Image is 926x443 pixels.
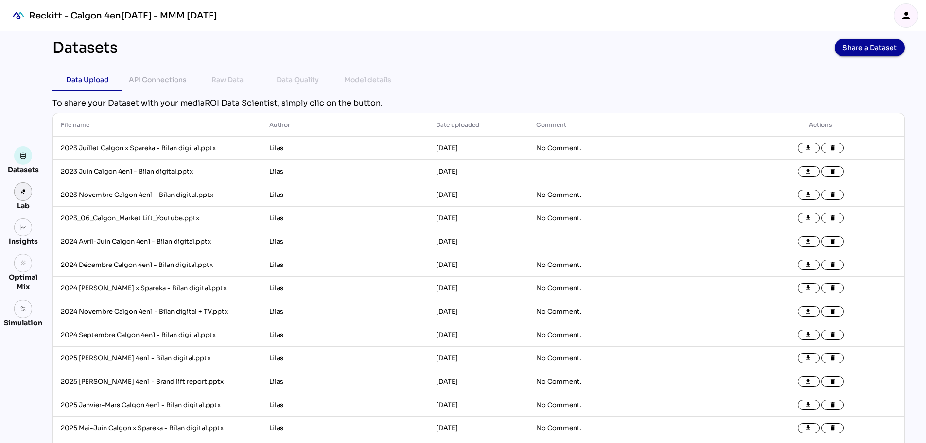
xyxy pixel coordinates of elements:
td: [DATE] [428,417,528,440]
td: [DATE] [428,137,528,160]
td: No Comment. [528,323,737,347]
i: file_download [805,145,812,152]
td: No Comment. [528,417,737,440]
i: file_download [805,262,812,268]
td: [DATE] [428,160,528,183]
td: 2023 Juillet Calgon x Spareka - Bilan digital.pptx [53,137,262,160]
div: Optimal Mix [4,272,42,292]
td: Lilas [262,277,428,300]
th: File name [53,113,262,137]
i: file_download [805,192,812,198]
td: No Comment. [528,370,737,393]
td: [DATE] [428,183,528,207]
th: Comment [528,113,737,137]
td: 2023_06_Calgon_Market Lift_Youtube.pptx [53,207,262,230]
td: 2024 Décembre Calgon 4en1 - Bilan digital.pptx [53,253,262,277]
td: Lilas [262,230,428,253]
td: Lilas [262,417,428,440]
i: file_download [805,402,812,408]
th: Author [262,113,428,137]
img: lab.svg [20,188,27,195]
td: No Comment. [528,393,737,417]
td: [DATE] [428,277,528,300]
img: settings.svg [20,305,27,312]
td: 2023 Novembre Calgon 4en1 - Bilan digital.pptx [53,183,262,207]
td: [DATE] [428,253,528,277]
i: file_download [805,355,812,362]
div: Reckitt - Calgon 4en[DATE] - MMM [DATE] [29,10,217,21]
th: Actions [737,113,904,137]
td: 2025 Mai-Juin Calgon x Spareka - Bilan digital.pptx [53,417,262,440]
td: Lilas [262,137,428,160]
td: [DATE] [428,230,528,253]
td: 2025 Janvier-Mars Calgon 4en1 - Bilan digital.pptx [53,393,262,417]
div: To share your Dataset with your mediaROI Data Scientist, simply clic on the button. [52,97,905,109]
td: [DATE] [428,347,528,370]
td: [DATE] [428,323,528,347]
td: [DATE] [428,393,528,417]
i: file_download [805,425,812,432]
td: No Comment. [528,253,737,277]
img: graph.svg [20,224,27,231]
td: No Comment. [528,347,737,370]
td: No Comment. [528,300,737,323]
i: file_download [805,238,812,245]
td: 2025 [PERSON_NAME] 4en1 - Bilan digital.pptx [53,347,262,370]
td: [DATE] [428,300,528,323]
i: delete [829,145,836,152]
div: Data Upload [66,74,109,86]
i: file_download [805,378,812,385]
i: file_download [805,308,812,315]
td: Lilas [262,253,428,277]
i: delete [829,378,836,385]
i: delete [829,402,836,408]
div: Simulation [4,318,42,328]
i: file_download [805,285,812,292]
i: file_download [805,215,812,222]
td: 2024 [PERSON_NAME] x Spareka - Bilan digital.pptx [53,277,262,300]
i: person [900,10,912,21]
i: delete [829,285,836,292]
i: delete [829,425,836,432]
div: mediaROI [8,5,29,26]
td: Lilas [262,370,428,393]
div: Lab [13,201,34,211]
td: Lilas [262,393,428,417]
td: No Comment. [528,183,737,207]
i: delete [829,332,836,338]
button: Share a Dataset [835,39,905,56]
i: delete [829,355,836,362]
td: [DATE] [428,370,528,393]
span: Share a Dataset [842,41,897,54]
td: Lilas [262,183,428,207]
i: file_download [805,168,812,175]
i: file_download [805,332,812,338]
i: delete [829,308,836,315]
div: Raw Data [211,74,244,86]
div: Insights [9,236,38,246]
i: delete [829,168,836,175]
td: Lilas [262,323,428,347]
td: [DATE] [428,207,528,230]
td: 2024 Septembre Calgon 4en1 - Bilan digital.pptx [53,323,262,347]
th: Date uploaded [428,113,528,137]
td: 2024 Novembre Calgon 4en1 - Bilan digital + TV.pptx [53,300,262,323]
td: No Comment. [528,277,737,300]
i: grain [20,260,27,266]
div: API Connections [129,74,187,86]
td: Lilas [262,300,428,323]
img: data.svg [20,152,27,159]
div: Data Quality [277,74,319,86]
td: 2025 [PERSON_NAME] 4en1 - Brand lift report.pptx [53,370,262,393]
td: Lilas [262,160,428,183]
i: delete [829,215,836,222]
i: delete [829,262,836,268]
i: delete [829,238,836,245]
td: 2023 Juin Calgon 4en1 - Bilan digital.pptx [53,160,262,183]
td: Lilas [262,207,428,230]
div: Model details [344,74,391,86]
td: Lilas [262,347,428,370]
td: No Comment. [528,137,737,160]
i: delete [829,192,836,198]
